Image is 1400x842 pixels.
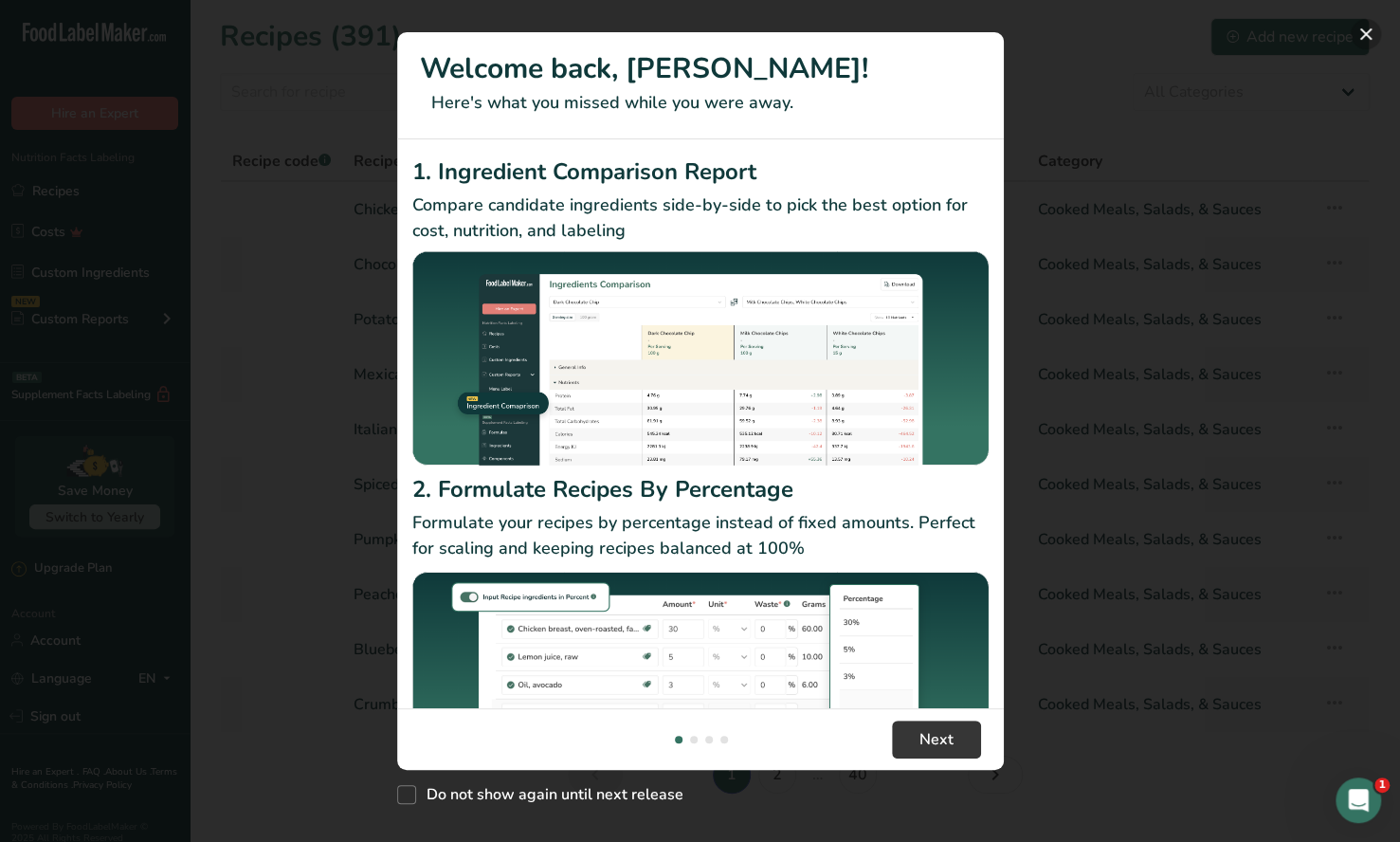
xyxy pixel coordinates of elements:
p: Compare candidate ingredients side-by-side to pick the best option for cost, nutrition, and labeling [412,192,989,244]
p: Here's what you missed while you were away. [420,90,981,116]
h1: Welcome back, [PERSON_NAME]! [420,47,981,90]
iframe: Intercom live chat [1336,778,1381,823]
h2: 2. Formulate Recipes By Percentage [412,472,989,506]
span: Next [919,728,954,751]
img: Ingredient Comparison Report [412,251,989,467]
h2: 1. Ingredient Comparison Report [412,155,989,189]
button: Next [892,721,981,759]
span: 1 [1374,778,1390,793]
img: Formulate Recipes By Percentage [412,569,989,797]
p: Formulate your recipes by percentage instead of fixed amounts. Perfect for scaling and keeping re... [412,510,989,561]
span: Do not show again until next release [416,785,683,804]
